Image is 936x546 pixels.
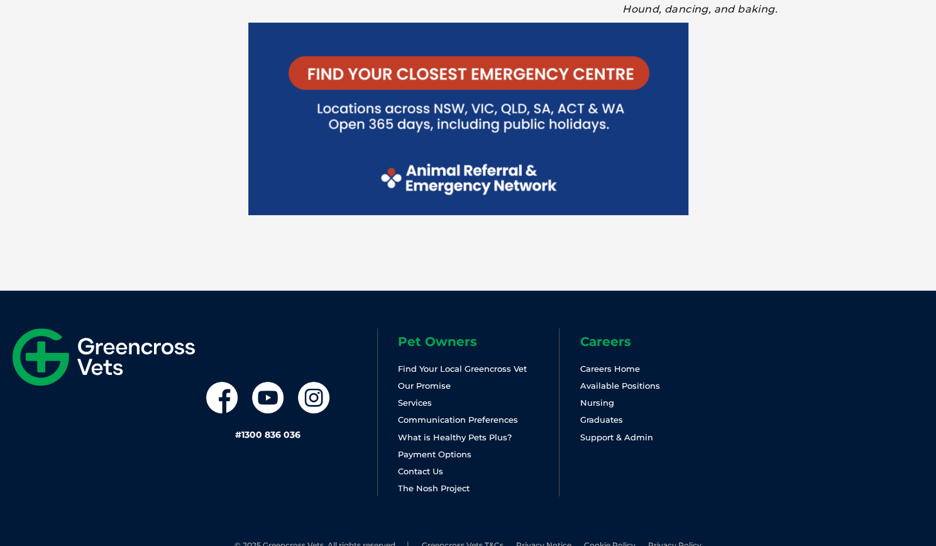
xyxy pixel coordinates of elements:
[398,381,451,391] a: Our Promise
[580,415,622,425] a: Graduates
[580,398,614,408] a: Nursing
[580,364,639,374] a: Careers Home
[398,415,518,425] a: Communication Preferences
[398,398,432,408] a: Services
[580,381,659,391] a: Available Positions
[235,429,300,440] a: #1300 836 036
[398,449,471,459] a: Payment Options
[580,432,652,442] a: Support & Admin
[398,334,559,349] h6: Pet Owners
[235,429,241,440] span: #
[398,466,443,476] a: Contact Us
[398,483,470,493] a: The Nosh Project
[580,334,741,349] h6: Careers
[398,364,527,374] a: Find Your Local Greencross Vet
[248,23,688,214] img: Find your local emergency centre
[398,432,512,442] a: What is Healthy Pets Plus?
